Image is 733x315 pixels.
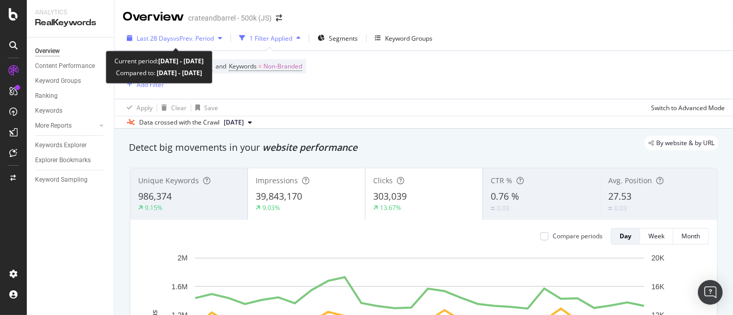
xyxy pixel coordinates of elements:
[220,116,256,129] button: [DATE]
[139,118,220,127] div: Data crossed with the Crawl
[614,204,627,213] div: 0.03
[171,103,187,112] div: Clear
[172,283,188,291] text: 1.6M
[116,67,202,79] div: Compared to:
[191,99,218,116] button: Save
[258,62,262,71] span: =
[491,190,519,202] span: 0.76 %
[491,207,495,210] img: Equal
[35,76,81,86] div: Keyword Groups
[373,190,407,202] span: 303,039
[137,103,153,112] div: Apply
[656,140,714,146] span: By website & by URL
[215,62,226,71] span: and
[385,34,432,43] div: Keyword Groups
[155,69,202,78] b: [DATE] - [DATE]
[673,228,709,244] button: Month
[35,140,107,151] a: Keywords Explorer
[35,91,58,101] div: Ranking
[35,106,107,116] a: Keywords
[35,106,62,116] div: Keywords
[313,30,362,46] button: Segments
[157,99,187,116] button: Clear
[35,8,106,17] div: Analytics
[35,17,106,29] div: RealKeywords
[35,61,95,72] div: Content Performance
[114,56,204,67] div: Current period:
[644,136,719,150] div: legacy label
[35,46,60,57] div: Overview
[652,283,665,291] text: 16K
[380,203,401,212] div: 13.67%
[35,91,107,101] a: Ranking
[263,59,302,74] span: Non-Branded
[698,280,723,305] div: Open Intercom Messenger
[204,103,218,112] div: Save
[648,232,664,240] div: Week
[276,14,282,22] div: arrow-right-arrow-left
[123,78,164,91] button: Add Filter
[608,176,652,185] span: Avg. Position
[249,34,292,43] div: 1 Filter Applied
[35,120,96,131] a: More Reports
[652,254,665,262] text: 20K
[329,34,358,43] span: Segments
[35,140,87,151] div: Keywords Explorer
[35,76,107,86] a: Keyword Groups
[256,190,302,202] span: 39,843,170
[681,232,700,240] div: Month
[611,228,640,244] button: Day
[491,176,512,185] span: CTR %
[497,204,509,213] div: 0.03
[123,99,153,116] button: Apply
[553,232,603,240] div: Compare periods
[608,190,631,202] span: 27.53
[651,103,725,112] div: Switch to Advanced Mode
[262,203,280,212] div: 9.03%
[235,30,305,46] button: 1 Filter Applied
[35,120,72,131] div: More Reports
[620,232,631,240] div: Day
[371,30,437,46] button: Keyword Groups
[178,254,188,262] text: 2M
[123,8,184,26] div: Overview
[145,203,162,212] div: 9.15%
[35,155,107,166] a: Explorer Bookmarks
[188,13,272,23] div: crateandbarrel - 500k (JS)
[640,228,673,244] button: Week
[373,176,393,185] span: Clicks
[35,61,107,72] a: Content Performance
[224,118,244,127] span: 2025 Aug. 22nd
[137,80,164,89] div: Add Filter
[35,174,88,185] div: Keyword Sampling
[123,30,226,46] button: Last 28 DaysvsPrev. Period
[35,174,107,185] a: Keyword Sampling
[647,99,725,116] button: Switch to Advanced Mode
[138,176,199,185] span: Unique Keywords
[256,176,298,185] span: Impressions
[35,46,107,57] a: Overview
[158,57,204,66] b: [DATE] - [DATE]
[608,207,612,210] img: Equal
[137,34,173,43] span: Last 28 Days
[35,155,91,166] div: Explorer Bookmarks
[173,34,214,43] span: vs Prev. Period
[138,190,172,202] span: 986,374
[229,62,257,71] span: Keywords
